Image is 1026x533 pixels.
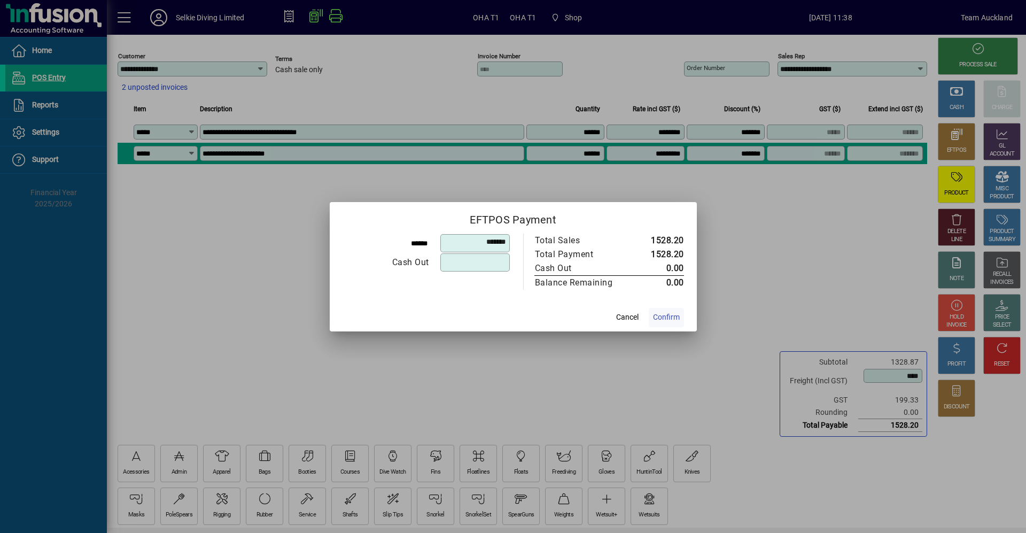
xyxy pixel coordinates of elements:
td: 1528.20 [635,234,684,248]
h2: EFTPOS Payment [330,202,697,233]
div: Cash Out [343,256,429,269]
button: Confirm [649,308,684,327]
span: Cancel [616,312,639,323]
div: Cash Out [535,262,625,275]
td: 1528.20 [635,248,684,261]
span: Confirm [653,312,680,323]
td: 0.00 [635,261,684,276]
td: Total Payment [534,248,635,261]
td: 0.00 [635,275,684,290]
td: Total Sales [534,234,635,248]
button: Cancel [610,308,644,327]
div: Balance Remaining [535,276,625,289]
